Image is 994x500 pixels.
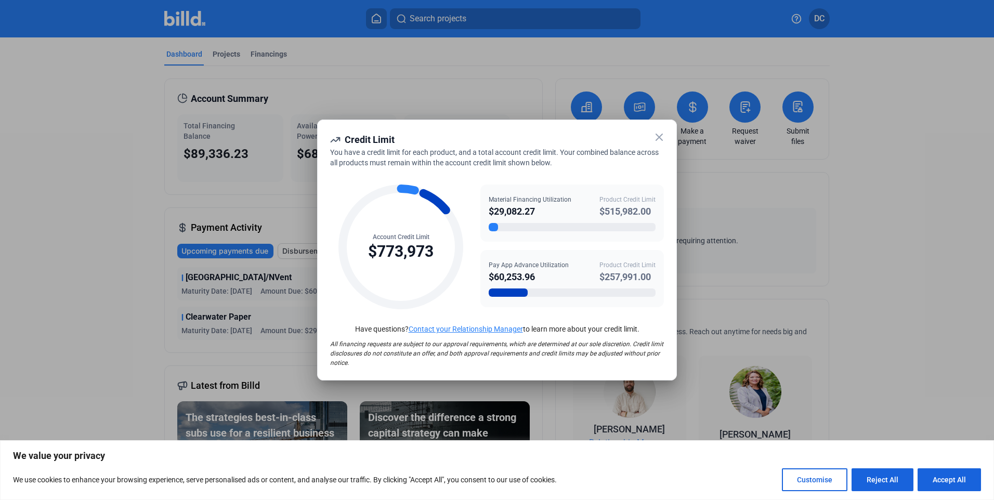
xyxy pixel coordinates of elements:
button: Reject All [852,468,913,491]
div: Pay App Advance Utilization [489,260,569,270]
div: $773,973 [368,242,434,261]
span: Credit Limit [345,134,395,145]
p: We value your privacy [13,450,981,462]
div: $29,082.27 [489,204,571,219]
div: $257,991.00 [599,270,656,284]
span: Have questions? to learn more about your credit limit. [355,325,639,333]
button: Customise [782,468,847,491]
span: You have a credit limit for each product, and a total account credit limit. Your combined balance... [330,148,659,167]
span: All financing requests are subject to our approval requirements, which are determined at our sole... [330,340,663,366]
button: Accept All [918,468,981,491]
p: We use cookies to enhance your browsing experience, serve personalised ads or content, and analys... [13,473,557,486]
div: Material Financing Utilization [489,195,571,204]
div: Account Credit Limit [368,232,434,242]
div: $60,253.96 [489,270,569,284]
div: $515,982.00 [599,204,656,219]
a: Contact your Relationship Manager [409,325,523,333]
div: Product Credit Limit [599,195,656,204]
div: Product Credit Limit [599,260,656,270]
